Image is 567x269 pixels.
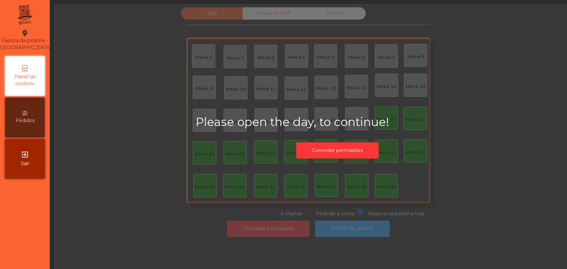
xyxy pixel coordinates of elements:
img: qpiato [17,3,33,27]
button: Conceder permissões [296,142,379,159]
span: Painel de controlo [7,73,43,87]
span: Pedidos [16,117,35,124]
span: Sair [21,160,29,167]
i: exit_to_app [21,151,29,159]
h2: Please open the day, to continue! [196,115,479,129]
i: location_on [21,29,29,37]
